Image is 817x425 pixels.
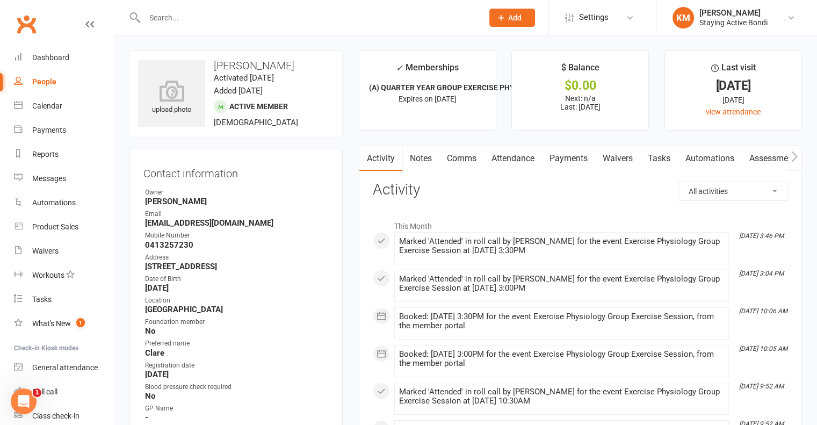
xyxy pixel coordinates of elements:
[76,318,85,327] span: 1
[143,163,328,179] h3: Contact information
[739,270,784,277] i: [DATE] 3:04 PM
[396,61,459,81] div: Memberships
[145,413,328,422] strong: -
[699,8,768,18] div: [PERSON_NAME]
[14,191,113,215] a: Automations
[32,126,66,134] div: Payments
[145,382,328,392] div: Blood pressure check required
[542,146,595,171] a: Payments
[369,83,552,92] strong: (A) QUARTER YEAR GROUP EXERCISE PHYSIOLOGY...
[32,150,59,159] div: Reports
[229,102,288,111] span: Active member
[214,86,263,96] time: Added [DATE]
[138,80,205,116] div: upload photo
[14,239,113,263] a: Waivers
[579,5,609,30] span: Settings
[145,348,328,358] strong: Clare
[14,380,113,404] a: Roll call
[706,107,761,116] a: view attendance
[14,167,113,191] a: Messages
[32,198,76,207] div: Automations
[484,146,542,171] a: Attendance
[13,11,40,38] a: Clubworx
[14,356,113,380] a: General attendance kiosk mode
[402,146,439,171] a: Notes
[396,63,403,73] i: ✓
[32,363,98,372] div: General attendance
[14,70,113,94] a: People
[742,146,807,171] a: Assessments
[508,13,522,22] span: Add
[373,215,788,232] li: This Month
[145,209,328,219] div: Email
[145,253,328,263] div: Address
[399,275,724,293] div: Marked 'Attended' in roll call by [PERSON_NAME] for the event Exercise Physiology Group Exercise ...
[145,296,328,306] div: Location
[32,387,57,396] div: Roll call
[14,287,113,312] a: Tasks
[145,230,328,241] div: Mobile Number
[522,80,639,91] div: $0.00
[640,146,678,171] a: Tasks
[439,146,484,171] a: Comms
[399,350,724,368] div: Booked: [DATE] 3:00PM for the event Exercise Physiology Group Exercise Session, from the member p...
[145,274,328,284] div: Date of Birth
[739,307,787,315] i: [DATE] 10:06 AM
[14,46,113,70] a: Dashboard
[145,326,328,336] strong: No
[14,215,113,239] a: Product Sales
[675,94,792,106] div: [DATE]
[711,61,756,80] div: Last visit
[145,317,328,327] div: Foundation member
[595,146,640,171] a: Waivers
[14,94,113,118] a: Calendar
[145,218,328,228] strong: [EMAIL_ADDRESS][DOMAIN_NAME]
[522,94,639,111] p: Next: n/a Last: [DATE]
[145,361,328,371] div: Registration date
[14,263,113,287] a: Workouts
[145,338,328,349] div: Preferred name
[739,232,784,240] i: [DATE] 3:46 PM
[678,146,742,171] a: Automations
[359,146,402,171] a: Activity
[399,312,724,330] div: Booked: [DATE] 3:30PM for the event Exercise Physiology Group Exercise Session, from the member p...
[32,102,62,110] div: Calendar
[32,174,66,183] div: Messages
[489,9,535,27] button: Add
[673,7,694,28] div: KM
[32,271,64,279] div: Workouts
[32,412,79,420] div: Class check-in
[32,319,71,328] div: What's New
[138,60,334,71] h3: [PERSON_NAME]
[11,388,37,414] iframe: Intercom live chat
[561,61,599,80] div: $ Balance
[145,197,328,206] strong: [PERSON_NAME]
[214,118,298,127] span: [DEMOGRAPHIC_DATA]
[32,77,56,86] div: People
[32,222,78,231] div: Product Sales
[145,404,328,414] div: GP Name
[373,182,788,198] h3: Activity
[145,240,328,250] strong: 0413257230
[145,262,328,271] strong: [STREET_ADDRESS]
[145,283,328,293] strong: [DATE]
[675,80,792,91] div: [DATE]
[699,18,768,27] div: Staying Active Bondi
[739,345,787,352] i: [DATE] 10:05 AM
[399,387,724,406] div: Marked 'Attended' in roll call by [PERSON_NAME] for the event Exercise Physiology Group Exercise ...
[33,388,41,397] span: 1
[399,95,457,103] span: Expires on [DATE]
[14,312,113,336] a: What's New1
[145,305,328,314] strong: [GEOGRAPHIC_DATA]
[32,53,69,62] div: Dashboard
[14,118,113,142] a: Payments
[145,188,328,198] div: Owner
[399,237,724,255] div: Marked 'Attended' in roll call by [PERSON_NAME] for the event Exercise Physiology Group Exercise ...
[32,295,52,304] div: Tasks
[145,370,328,379] strong: [DATE]
[739,383,784,390] i: [DATE] 9:52 AM
[145,391,328,401] strong: No
[14,142,113,167] a: Reports
[32,247,59,255] div: Waivers
[214,73,274,83] time: Activated [DATE]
